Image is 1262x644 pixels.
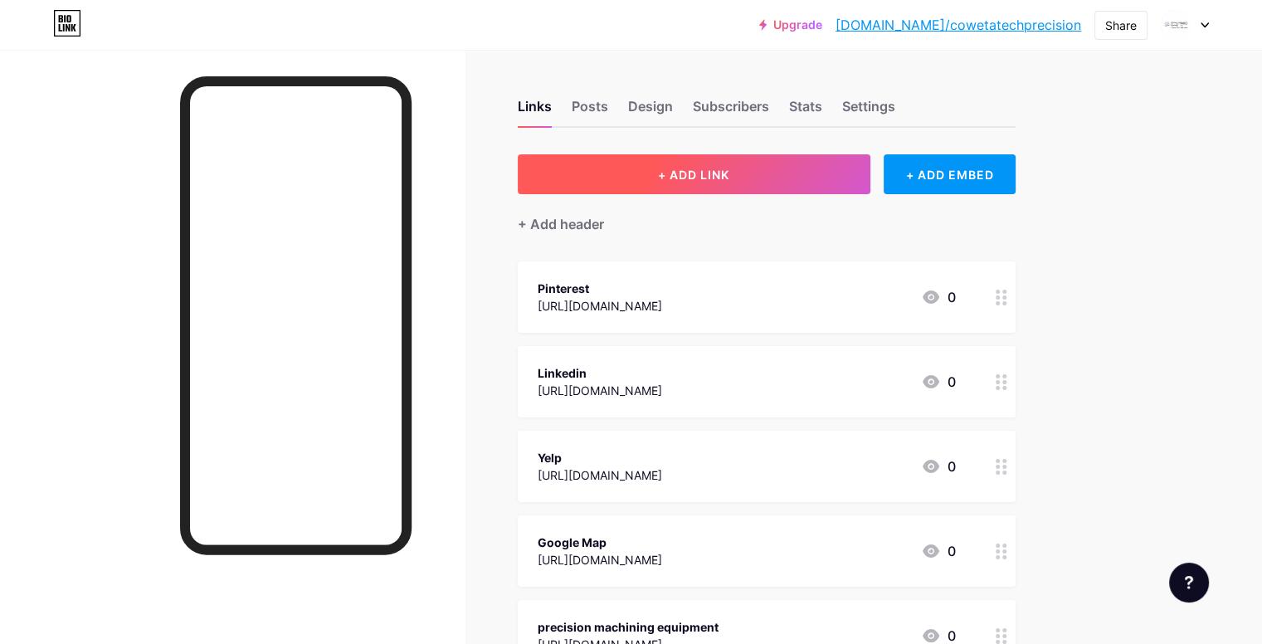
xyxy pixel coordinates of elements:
[921,541,956,561] div: 0
[759,18,822,32] a: Upgrade
[518,154,870,194] button: + ADD LINK
[628,96,673,126] div: Design
[538,297,662,315] div: [URL][DOMAIN_NAME]
[884,154,1016,194] div: + ADD EMBED
[538,466,662,484] div: [URL][DOMAIN_NAME]
[538,618,719,636] div: precision machining equipment
[658,168,729,182] span: + ADD LINK
[789,96,822,126] div: Stats
[538,449,662,466] div: Yelp
[538,364,662,382] div: Linkedin
[538,534,662,551] div: Google Map
[693,96,769,126] div: Subscribers
[1160,9,1191,41] img: cowetatechprecision
[538,280,662,297] div: Pinterest
[921,287,956,307] div: 0
[538,382,662,399] div: [URL][DOMAIN_NAME]
[1105,17,1137,34] div: Share
[836,15,1081,35] a: [DOMAIN_NAME]/cowetatechprecision
[842,96,895,126] div: Settings
[518,214,604,234] div: + Add header
[921,372,956,392] div: 0
[921,456,956,476] div: 0
[572,96,608,126] div: Posts
[518,96,552,126] div: Links
[538,551,662,568] div: [URL][DOMAIN_NAME]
